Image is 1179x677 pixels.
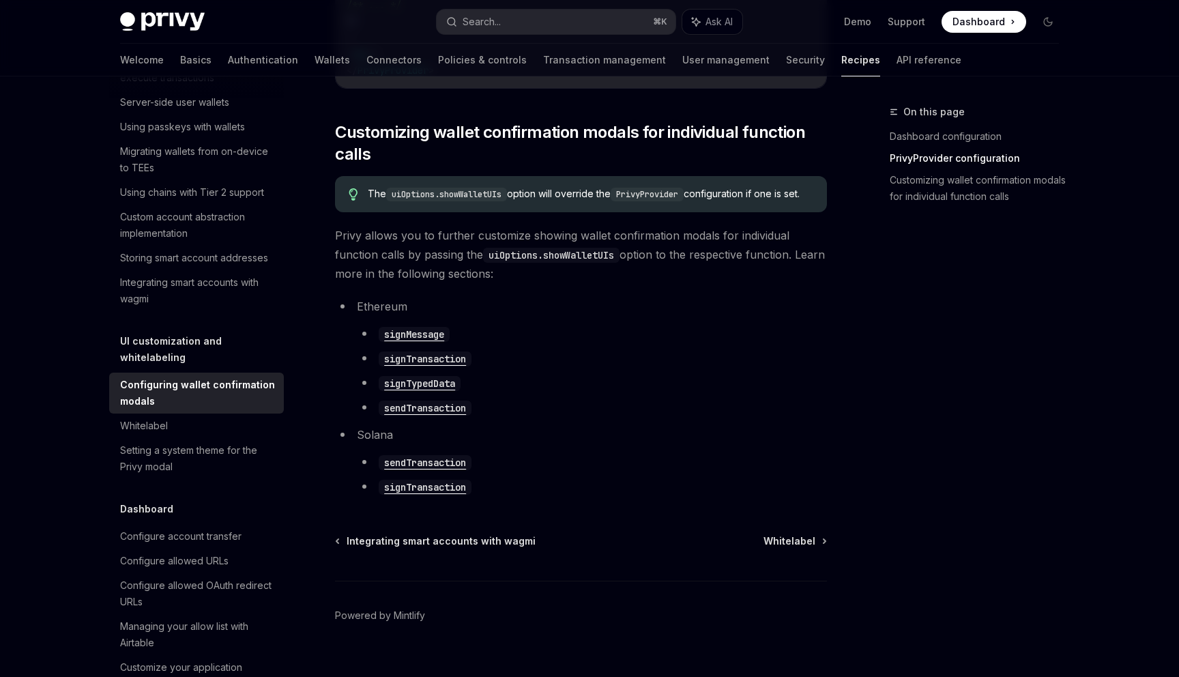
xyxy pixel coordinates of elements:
[386,188,507,201] code: uiOptions.showWalletUIs
[438,44,527,76] a: Policies & controls
[120,94,229,111] div: Server-side user wallets
[437,10,675,34] button: Search...⌘K
[120,44,164,76] a: Welcome
[120,333,284,366] h5: UI customization and whitelabeling
[942,11,1026,33] a: Dashboard
[335,609,425,622] a: Powered by Mintlify
[366,44,422,76] a: Connectors
[890,169,1070,207] a: Customizing wallet confirmation modals for individual function calls
[109,270,284,311] a: Integrating smart accounts with wagmi
[763,534,815,548] span: Whitelabel
[109,549,284,573] a: Configure allowed URLs
[109,438,284,479] a: Setting a system theme for the Privy modal
[786,44,825,76] a: Security
[109,115,284,139] a: Using passkeys with wallets
[682,44,770,76] a: User management
[109,614,284,655] a: Managing your allow list with Airtable
[368,187,813,201] span: The option will override the configuration if one is set.
[347,534,536,548] span: Integrating smart accounts with wagmi
[1037,11,1059,33] button: Toggle dark mode
[682,10,742,34] button: Ask AI
[890,147,1070,169] a: PrivyProvider configuration
[379,401,471,416] code: sendTransaction
[379,351,471,365] a: signTransaction
[120,119,245,135] div: Using passkeys with wallets
[120,184,264,201] div: Using chains with Tier 2 support
[543,44,666,76] a: Transaction management
[903,104,965,120] span: On this page
[109,573,284,614] a: Configure allowed OAuth redirect URLs
[379,376,461,390] a: signTypedData
[335,226,827,283] span: Privy allows you to further customize showing wallet confirmation modals for individual function ...
[841,44,880,76] a: Recipes
[228,44,298,76] a: Authentication
[120,209,276,242] div: Custom account abstraction implementation
[109,205,284,246] a: Custom account abstraction implementation
[109,90,284,115] a: Server-side user wallets
[763,534,826,548] a: Whitelabel
[109,180,284,205] a: Using chains with Tier 2 support
[109,139,284,180] a: Migrating wallets from on-device to TEEs
[109,373,284,414] a: Configuring wallet confirmation modals
[315,44,350,76] a: Wallets
[336,534,536,548] a: Integrating smart accounts with wagmi
[120,12,205,31] img: dark logo
[653,16,667,27] span: ⌘ K
[109,524,284,549] a: Configure account transfer
[844,15,871,29] a: Demo
[335,425,827,496] li: Solana
[379,455,471,470] code: sendTransaction
[897,44,961,76] a: API reference
[120,618,276,651] div: Managing your allow list with Airtable
[890,126,1070,147] a: Dashboard configuration
[379,351,471,366] code: signTransaction
[120,377,276,409] div: Configuring wallet confirmation modals
[335,297,827,417] li: Ethereum
[335,121,827,165] span: Customizing wallet confirmation modals for individual function calls
[483,248,620,263] code: uiOptions.showWalletUIs
[120,418,168,434] div: Whitelabel
[379,401,471,414] a: sendTransaction
[379,327,450,342] code: signMessage
[379,327,450,341] a: signMessage
[180,44,212,76] a: Basics
[120,442,276,475] div: Setting a system theme for the Privy modal
[611,188,684,201] code: PrivyProvider
[109,414,284,438] a: Whitelabel
[120,143,276,176] div: Migrating wallets from on-device to TEEs
[705,15,733,29] span: Ask AI
[952,15,1005,29] span: Dashboard
[379,480,471,495] code: signTransaction
[120,659,242,676] div: Customize your application
[120,577,276,610] div: Configure allowed OAuth redirect URLs
[379,480,471,493] a: signTransaction
[109,246,284,270] a: Storing smart account addresses
[120,528,242,545] div: Configure account transfer
[120,501,173,517] h5: Dashboard
[120,250,268,266] div: Storing smart account addresses
[379,376,461,391] code: signTypedData
[120,274,276,307] div: Integrating smart accounts with wagmi
[379,455,471,469] a: sendTransaction
[463,14,501,30] div: Search...
[120,553,229,569] div: Configure allowed URLs
[888,15,925,29] a: Support
[349,188,358,201] svg: Tip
